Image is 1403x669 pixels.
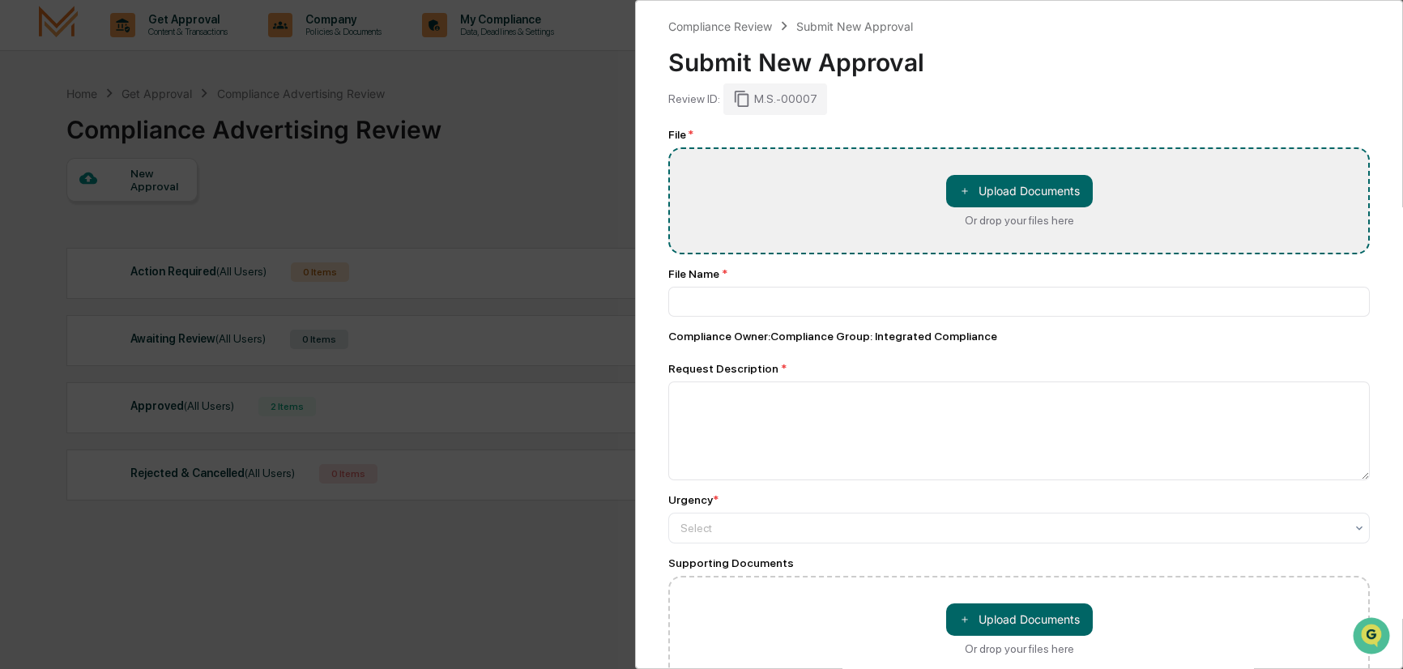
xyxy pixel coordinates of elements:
[114,273,196,286] a: Powered byPylon
[10,197,111,226] a: 🖐️Preclearance
[668,493,719,506] div: Urgency
[668,35,1370,77] div: Submit New Approval
[796,19,913,33] div: Submit New Approval
[117,205,130,218] div: 🗄️
[55,123,266,139] div: Start new chat
[668,92,720,105] div: Review ID:
[965,642,1074,655] div: Or drop your files here
[32,203,104,219] span: Preclearance
[16,236,29,249] div: 🔎
[946,603,1093,636] button: Or drop your files here
[1351,616,1395,659] iframe: Open customer support
[668,556,1370,569] div: Supporting Documents
[275,128,295,147] button: Start new chat
[668,362,1370,375] div: Request Description
[111,197,207,226] a: 🗄️Attestations
[55,139,205,152] div: We're available if you need us!
[668,267,1370,280] div: File Name
[723,83,827,114] div: M.S.-00007
[668,19,772,33] div: Compliance Review
[16,33,295,59] p: How can we help?
[32,234,102,250] span: Data Lookup
[16,123,45,152] img: 1746055101610-c473b297-6a78-478c-a979-82029cc54cd1
[946,175,1093,207] button: Or drop your files here
[959,611,970,627] span: ＋
[959,183,970,198] span: ＋
[668,330,1370,343] div: Compliance Owner : Compliance Group: Integrated Compliance
[134,203,201,219] span: Attestations
[668,128,1370,141] div: File
[10,228,109,257] a: 🔎Data Lookup
[16,205,29,218] div: 🖐️
[161,274,196,286] span: Pylon
[965,214,1074,227] div: Or drop your files here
